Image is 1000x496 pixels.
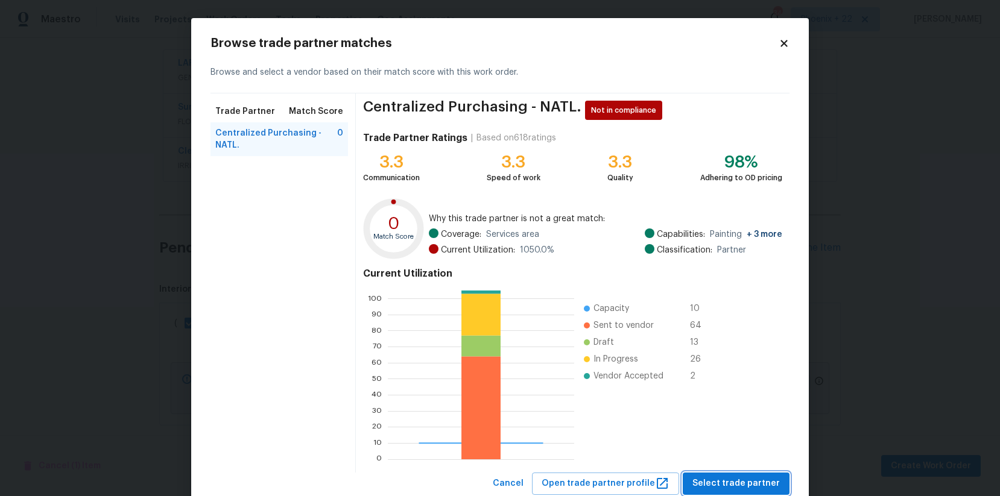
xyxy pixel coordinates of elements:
[520,244,554,256] span: 1050.0 %
[593,370,663,382] span: Vendor Accepted
[373,233,414,240] text: Match Score
[215,127,337,151] span: Centralized Purchasing - NATL.
[289,105,343,118] span: Match Score
[493,476,524,491] span: Cancel
[337,127,343,151] span: 0
[542,476,669,491] span: Open trade partner profile
[372,407,382,415] text: 30
[373,343,382,350] text: 70
[486,228,539,240] span: Services area
[372,311,382,318] text: 90
[607,156,633,168] div: 3.3
[488,472,528,495] button: Cancel
[372,391,382,398] text: 40
[363,156,420,168] div: 3.3
[363,132,467,144] h4: Trade Partner Ratings
[215,105,275,118] span: Trade Partner
[690,319,709,331] span: 64
[700,172,782,184] div: Adhering to OD pricing
[683,472,790,495] button: Select trade partner
[692,476,780,491] span: Select trade partner
[363,268,782,280] h4: Current Utilization
[591,104,661,116] span: Not in compliance
[710,228,782,240] span: Painting
[372,327,382,334] text: 80
[487,156,540,168] div: 3.3
[476,132,556,144] div: Based on 618 ratings
[657,244,712,256] span: Classification:
[376,456,382,463] text: 0
[690,303,709,315] span: 10
[467,132,476,144] div: |
[210,52,790,93] div: Browse and select a vendor based on their match score with this work order.
[717,244,746,256] span: Partner
[487,172,540,184] div: Speed of work
[372,423,382,430] text: 20
[441,244,515,256] span: Current Utilization:
[657,228,705,240] span: Capabilities:
[593,303,629,315] span: Capacity
[690,353,709,365] span: 26
[429,213,782,225] span: Why this trade partner is not a great match:
[607,172,633,184] div: Quality
[690,370,709,382] span: 2
[690,336,709,348] span: 13
[368,295,382,302] text: 100
[373,439,382,447] text: 10
[593,353,638,365] span: In Progress
[593,319,654,331] span: Sent to vendor
[372,375,382,382] text: 50
[372,359,382,366] text: 60
[700,156,782,168] div: 98%
[388,215,400,232] text: 0
[747,230,782,239] span: + 3 more
[532,472,679,495] button: Open trade partner profile
[441,228,481,240] span: Coverage:
[363,172,420,184] div: Communication
[210,37,779,49] h2: Browse trade partner matches
[593,336,614,348] span: Draft
[363,101,581,120] span: Centralized Purchasing - NATL.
